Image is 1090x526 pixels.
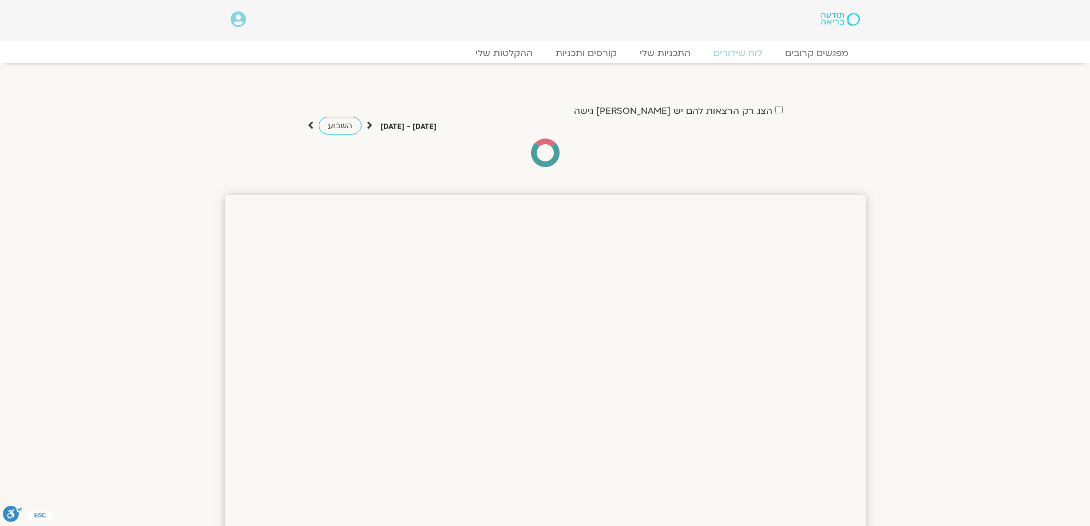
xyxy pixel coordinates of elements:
[319,117,362,135] a: השבוע
[380,121,437,133] p: [DATE] - [DATE]
[328,120,352,131] span: השבוע
[702,48,774,59] a: לוח שידורים
[231,48,860,59] nav: Menu
[464,48,544,59] a: ההקלטות שלי
[574,106,772,116] label: הצג רק הרצאות להם יש [PERSON_NAME] גישה
[774,48,860,59] a: מפגשים קרובים
[628,48,702,59] a: התכניות שלי
[544,48,628,59] a: קורסים ותכניות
